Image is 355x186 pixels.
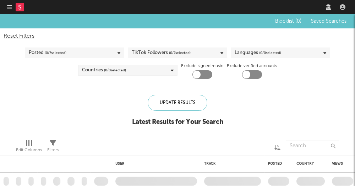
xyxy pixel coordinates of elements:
[235,49,281,57] div: Languages
[4,32,351,40] div: Reset Filters
[47,146,59,154] div: Filters
[227,62,277,70] label: Exclude verified accounts
[132,118,223,126] div: Latest Results for Your Search
[181,62,223,70] label: Exclude signed music
[148,95,207,111] div: Update Results
[286,141,339,151] input: Search...
[47,137,59,158] div: Filters
[309,18,348,24] button: Saved Searches
[82,66,126,75] div: Countries
[16,137,42,158] div: Edit Columns
[311,19,348,24] span: Saved Searches
[204,162,257,166] div: Track
[115,162,193,166] div: User
[29,49,66,57] div: Posted
[259,49,281,57] span: ( 0 / 0 selected)
[169,49,191,57] span: ( 0 / 7 selected)
[296,162,321,166] div: Country
[45,49,66,57] span: ( 0 / 7 selected)
[332,162,343,166] div: Views
[104,66,126,75] span: ( 0 / 0 selected)
[132,49,191,57] div: TikTok Followers
[268,162,286,166] div: Posted
[16,146,42,154] div: Edit Columns
[275,19,301,24] span: Blocklist
[295,19,301,24] span: ( 0 )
